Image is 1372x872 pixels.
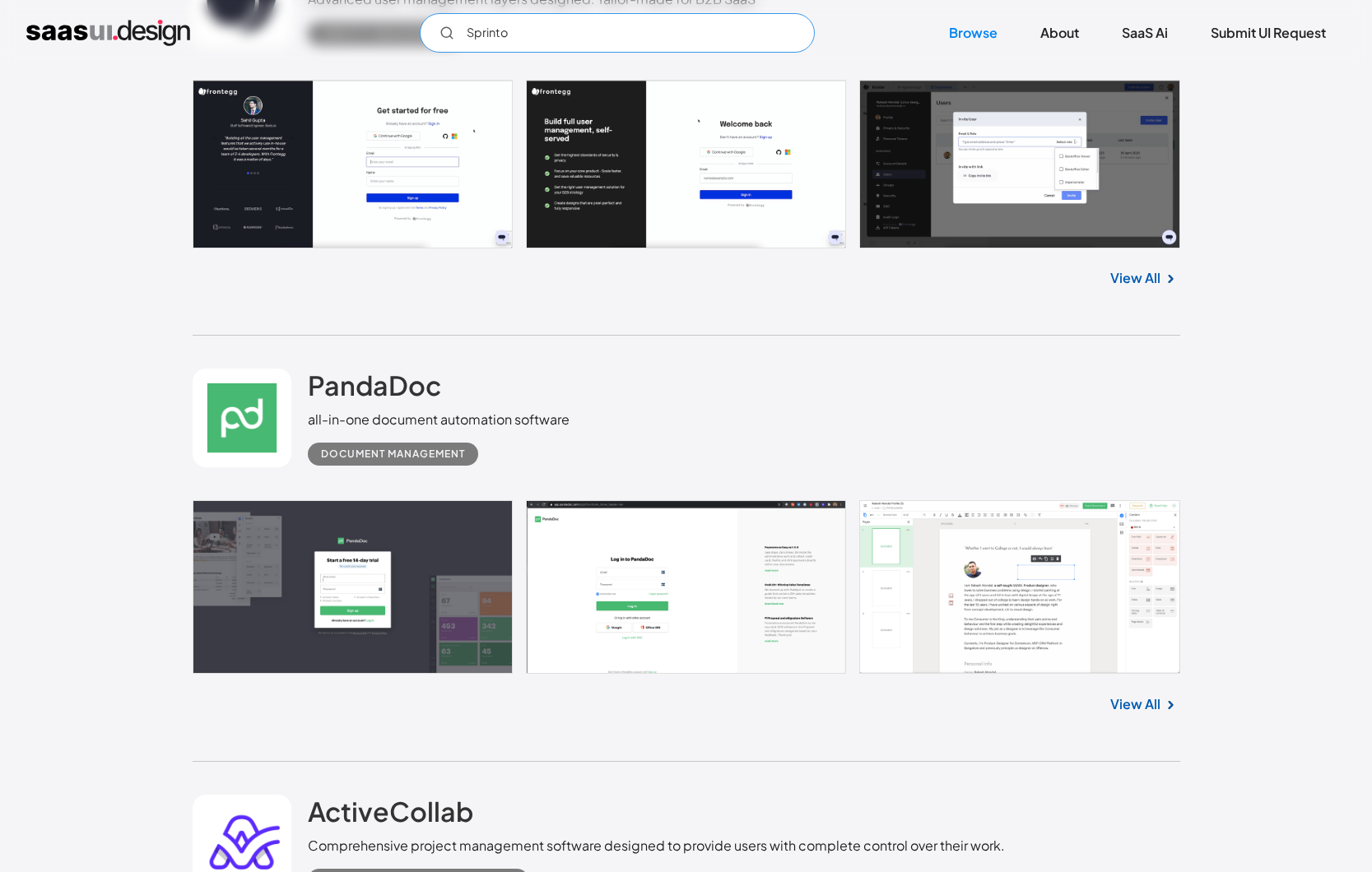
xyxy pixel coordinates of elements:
[1102,15,1188,51] a: SaaS Ai
[1110,694,1160,714] a: View All
[308,795,473,836] a: ActiveCollab
[321,444,465,464] div: Document Management
[420,13,815,53] input: Search UI designs you're looking for...
[308,836,1005,856] div: Comprehensive project management software designed to provide users with complete control over th...
[308,369,441,401] h2: PandaDoc
[1021,15,1099,51] a: About
[308,410,570,429] div: all-in-one document automation software
[308,369,441,410] a: PandaDoc
[929,15,1017,51] a: Browse
[420,13,815,53] form: Email Form
[26,20,190,46] a: home
[1191,15,1346,51] a: Submit UI Request
[308,795,473,828] h2: ActiveCollab
[1110,268,1160,288] a: View All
